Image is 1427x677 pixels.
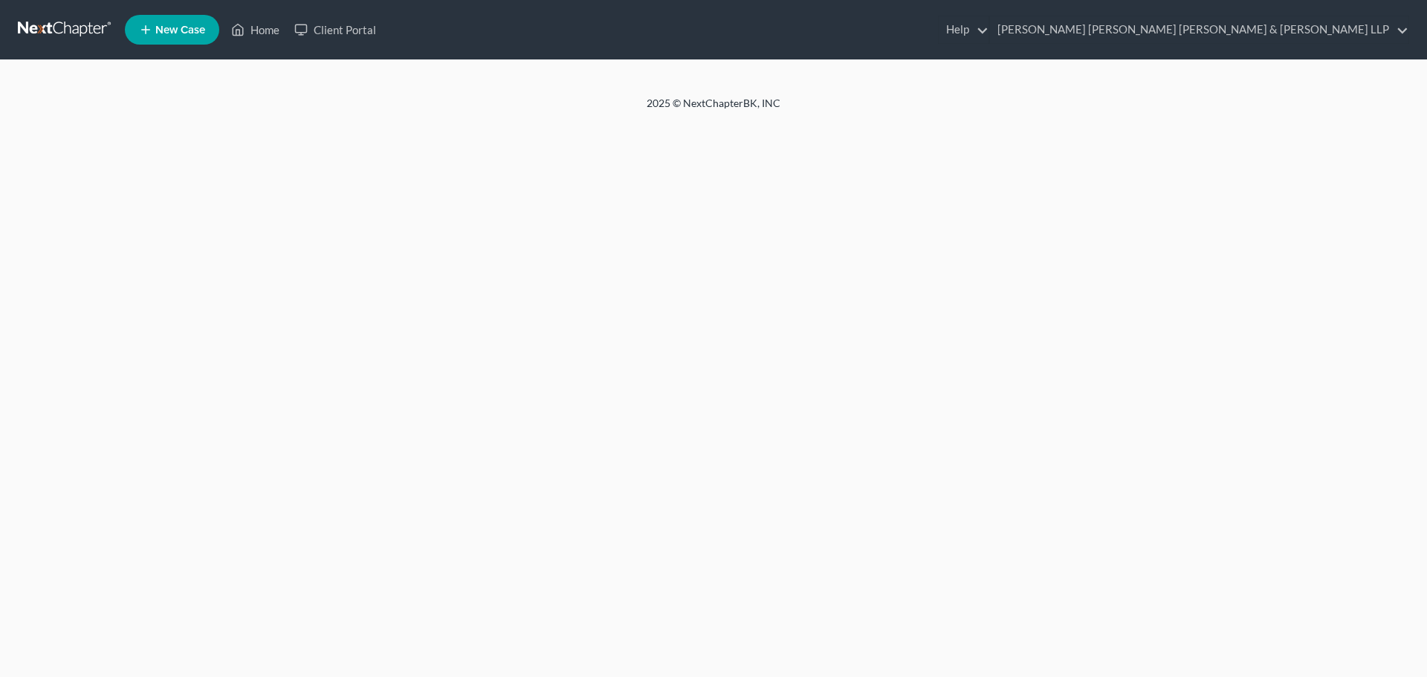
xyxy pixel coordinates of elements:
a: Client Portal [287,16,384,43]
div: 2025 © NextChapterBK, INC [290,96,1137,123]
a: Help [939,16,988,43]
a: Home [224,16,287,43]
new-legal-case-button: New Case [125,15,219,45]
a: [PERSON_NAME] [PERSON_NAME] [PERSON_NAME] & [PERSON_NAME] LLP [990,16,1408,43]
